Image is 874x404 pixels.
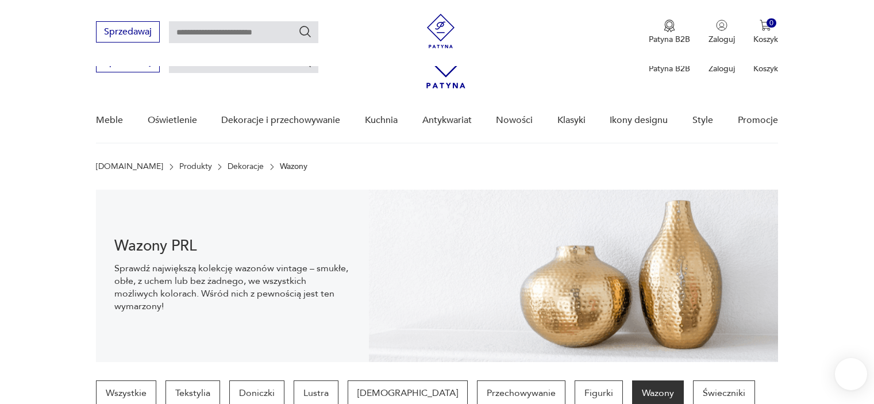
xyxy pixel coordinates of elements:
button: Sprzedawaj [96,21,160,43]
img: Patyna - sklep z meblami i dekoracjami vintage [423,14,458,48]
a: Nowości [496,98,533,143]
a: Kuchnia [365,98,398,143]
a: Promocje [738,98,778,143]
a: Ikona medaluPatyna B2B [649,20,690,45]
img: Ikona medalu [664,20,675,32]
a: Dekoracje [228,162,264,171]
a: Dekoracje i przechowywanie [221,98,340,143]
a: [DOMAIN_NAME] [96,162,163,171]
p: Patyna B2B [649,63,690,74]
img: Ikonka użytkownika [716,20,727,31]
img: Wazony vintage [369,190,778,362]
a: Produkty [179,162,212,171]
a: Oświetlenie [148,98,197,143]
a: Klasyki [557,98,586,143]
p: Patyna B2B [649,34,690,45]
p: Koszyk [753,63,778,74]
button: Zaloguj [709,20,735,45]
h1: Wazony PRL [114,239,351,253]
p: Zaloguj [709,34,735,45]
iframe: Smartsupp widget button [835,358,867,390]
a: Antykwariat [422,98,472,143]
p: Wazony [280,162,307,171]
img: Ikona koszyka [760,20,771,31]
a: Style [692,98,713,143]
button: Patyna B2B [649,20,690,45]
p: Sprawdź największą kolekcję wazonów vintage – smukłe, obłe, z uchem lub bez żadnego, we wszystkic... [114,262,351,313]
div: 0 [767,18,776,28]
p: Zaloguj [709,63,735,74]
a: Sprzedawaj [96,59,160,67]
button: 0Koszyk [753,20,778,45]
button: Szukaj [298,25,312,39]
a: Meble [96,98,123,143]
a: Ikony designu [610,98,668,143]
a: Sprzedawaj [96,29,160,37]
p: Koszyk [753,34,778,45]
